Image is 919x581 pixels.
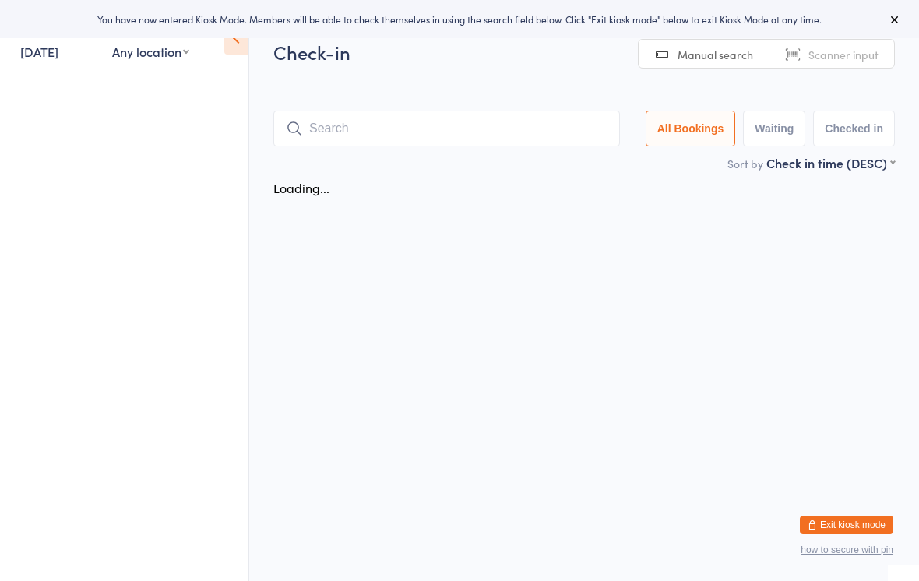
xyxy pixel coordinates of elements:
span: Scanner input [808,47,879,62]
button: Exit kiosk mode [800,516,893,534]
span: Manual search [678,47,753,62]
div: Check in time (DESC) [766,154,895,171]
div: Loading... [273,179,329,196]
div: Any location [112,43,189,60]
button: All Bookings [646,111,736,146]
a: [DATE] [20,43,58,60]
button: Checked in [813,111,895,146]
button: Waiting [743,111,805,146]
h2: Check-in [273,39,895,65]
input: Search [273,111,620,146]
div: You have now entered Kiosk Mode. Members will be able to check themselves in using the search fie... [25,12,894,26]
label: Sort by [727,156,763,171]
button: how to secure with pin [801,544,893,555]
